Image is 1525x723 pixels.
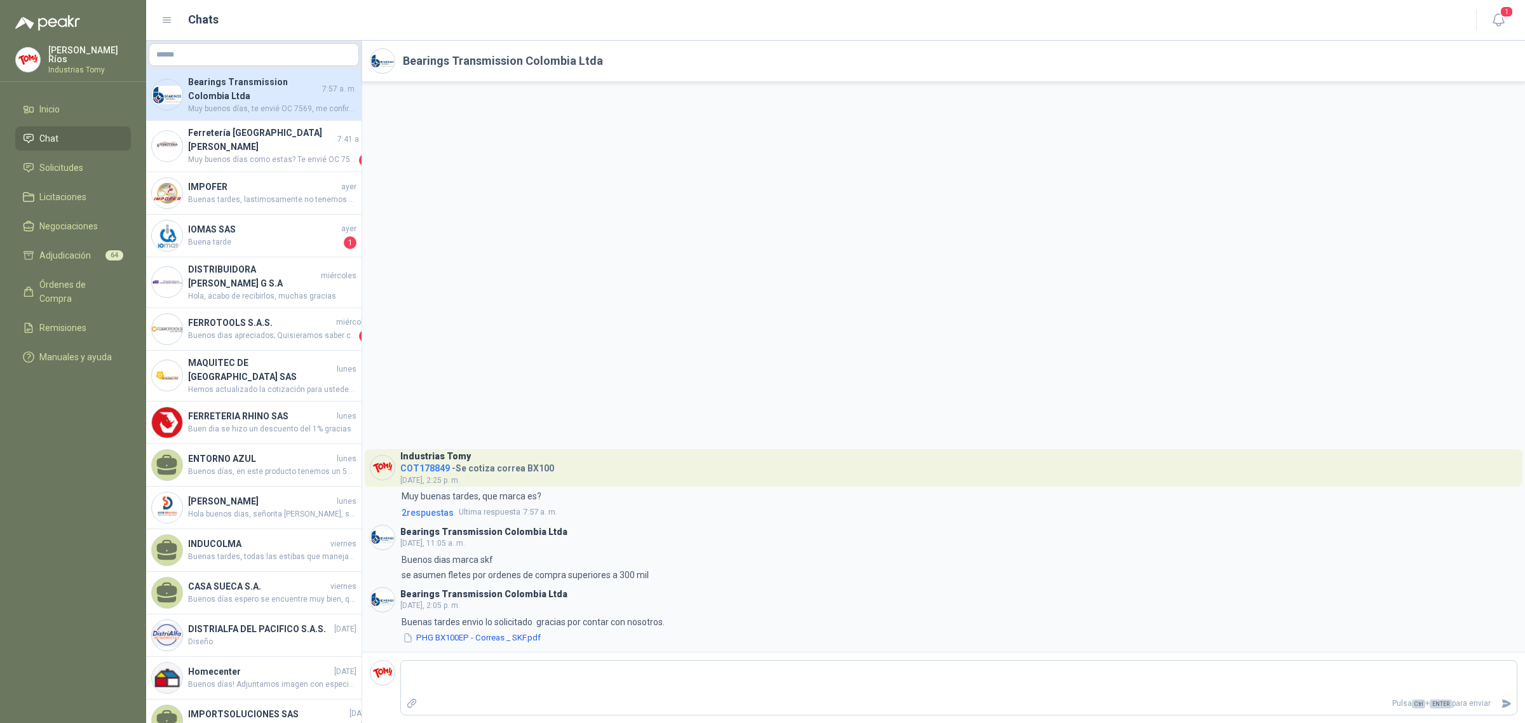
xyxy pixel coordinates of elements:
[188,126,335,154] h4: Ferretería [GEOGRAPHIC_DATA][PERSON_NAME]
[15,316,131,340] a: Remisiones
[337,453,356,465] span: lunes
[152,407,182,438] img: Company Logo
[400,539,465,548] span: [DATE], 11:05 a. m.
[152,267,182,297] img: Company Logo
[370,49,395,73] img: Company Logo
[400,453,471,460] h3: Industrias Tomy
[401,693,423,715] label: Adjuntar archivos
[349,708,372,720] span: [DATE]
[16,48,40,72] img: Company Logo
[370,588,395,612] img: Company Logo
[152,620,182,651] img: Company Logo
[146,70,362,121] a: Company LogoBearings Transmission Colombia Ltda7:57 a. m.Muy buenos días, te envié OC 7569, me co...
[337,410,356,422] span: lunes
[15,126,131,151] a: Chat
[152,220,182,251] img: Company Logo
[188,579,328,593] h4: CASA SUECA S.A.
[188,154,356,166] span: Muy buenos días como estas? Te envié OC 7561, me confirmas por favor recibido, Gracias
[322,83,356,95] span: 7:57 a. m.
[188,423,356,435] span: Buen dia se hizo un descuento del 1% gracias
[188,236,341,249] span: Buena tarde
[188,409,334,423] h4: FERRETERIA RHINO SAS
[330,538,356,550] span: viernes
[146,614,362,657] a: Company LogoDISTRIALFA DEL PACIFICO S.A.S.[DATE]Diseño
[152,178,182,208] img: Company Logo
[188,537,328,551] h4: INDUCOLMA
[188,290,356,302] span: Hola, acabo de recibirlos, muchas gracias
[1500,6,1514,18] span: 1
[152,492,182,523] img: Company Logo
[15,345,131,369] a: Manuales y ayuda
[39,350,112,364] span: Manuales y ayuda
[370,525,395,550] img: Company Logo
[400,591,567,598] h3: Bearings Transmission Colombia Ltda
[334,623,356,635] span: [DATE]
[188,75,320,103] h4: Bearings Transmission Colombia Ltda
[105,250,123,260] span: 64
[459,506,520,518] span: Ultima respuesta
[400,463,450,473] span: COT178849
[337,496,356,508] span: lunes
[188,180,339,194] h4: IMPOFER
[341,181,356,193] span: ayer
[403,52,603,70] h2: Bearings Transmission Colombia Ltda
[146,351,362,402] a: Company LogoMAQUITEC DE [GEOGRAPHIC_DATA] SASlunesHemos actualizado la cotización para ustedes, l...
[48,66,131,74] p: Industrias Tomy
[152,79,182,110] img: Company Logo
[359,330,372,342] span: 1
[15,273,131,311] a: Órdenes de Compra
[337,363,356,375] span: lunes
[188,494,334,508] h4: [PERSON_NAME]
[15,243,131,267] a: Adjudicación64
[188,222,339,236] h4: IOMAS SAS
[152,360,182,391] img: Company Logo
[402,553,493,567] p: Buenos dias marca skf
[341,223,356,235] span: ayer
[330,581,356,593] span: viernes
[402,568,649,582] p: se asumen fletes por ordenes de compra superiores a 300 mil
[146,215,362,257] a: Company LogoIOMAS SASayerBuena tarde1
[337,133,372,145] span: 7:41 a. m.
[39,278,119,306] span: Órdenes de Compra
[39,132,58,145] span: Chat
[188,330,356,342] span: Buenos dias apreciados; Quisieramos saber como nos fue con la cotizaciones presentadas del Estiba...
[188,551,356,563] span: Buenas tardes, todas las estibas que manejamos son certificadas
[188,466,356,478] span: Buenos días, en este producto tenemos un 5% de descuento adicional sobre la compra hasta fin de e...
[459,506,557,518] span: 7:57 a. m.
[188,384,356,396] span: Hemos actualizado la cotización para ustedes, les incluimos el valor del flete en el precio del p...
[402,506,454,520] span: 2 respuesta s
[39,219,98,233] span: Negociaciones
[39,161,83,175] span: Solicitudes
[15,156,131,180] a: Solicitudes
[152,663,182,693] img: Company Logo
[188,262,318,290] h4: DISTRIBUIDORA [PERSON_NAME] G S.A
[146,657,362,699] a: Company LogoHomecenter[DATE]Buenos días! Adjuntamos imagen con especificaciones. Tener por favor ...
[152,131,182,161] img: Company Logo
[402,615,665,629] p: Buenas tardes envio lo solicitado gracias por contar con nosotros.
[370,661,395,685] img: Company Logo
[146,402,362,444] a: Company LogoFERRETERIA RHINO SASlunesBuen dia se hizo un descuento del 1% gracias
[188,508,356,520] span: Hola buenos dias, señorita [PERSON_NAME], saludos cordiales, señorita este item son las que no so...
[48,46,131,64] p: [PERSON_NAME] Ríos
[152,314,182,344] img: Company Logo
[188,452,334,466] h4: ENTORNO AZUL
[1430,699,1452,708] span: ENTER
[146,257,362,308] a: Company LogoDISTRIBUIDORA [PERSON_NAME] G S.AmiércolesHola, acabo de recibirlos, muchas gracias
[400,601,460,610] span: [DATE], 2:05 p. m.
[188,103,356,115] span: Muy buenos días, te envié OC 7569, me confirmas recibido porfa, Gracias
[1487,9,1510,32] button: 1
[188,707,347,721] h4: IMPORTSOLUCIONES SAS
[1412,699,1425,708] span: Ctrl
[146,487,362,529] a: Company Logo[PERSON_NAME]lunesHola buenos dias, señorita [PERSON_NAME], saludos cordiales, señori...
[402,632,542,645] button: PHG BX100EP - Correas _ SKF.pdf
[321,270,356,282] span: miércoles
[15,214,131,238] a: Negociaciones
[188,356,334,384] h4: MAQUITEC DE [GEOGRAPHIC_DATA] SAS
[370,456,395,480] img: Company Logo
[188,316,334,330] h4: FERROTOOLS S.A.S.
[15,15,80,30] img: Logo peakr
[359,154,372,166] span: 1
[188,622,332,636] h4: DISTRIALFA DEL PACIFICO S.A.S.
[399,506,1517,520] a: 2respuestasUltima respuesta7:57 a. m.
[188,636,356,648] span: Diseño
